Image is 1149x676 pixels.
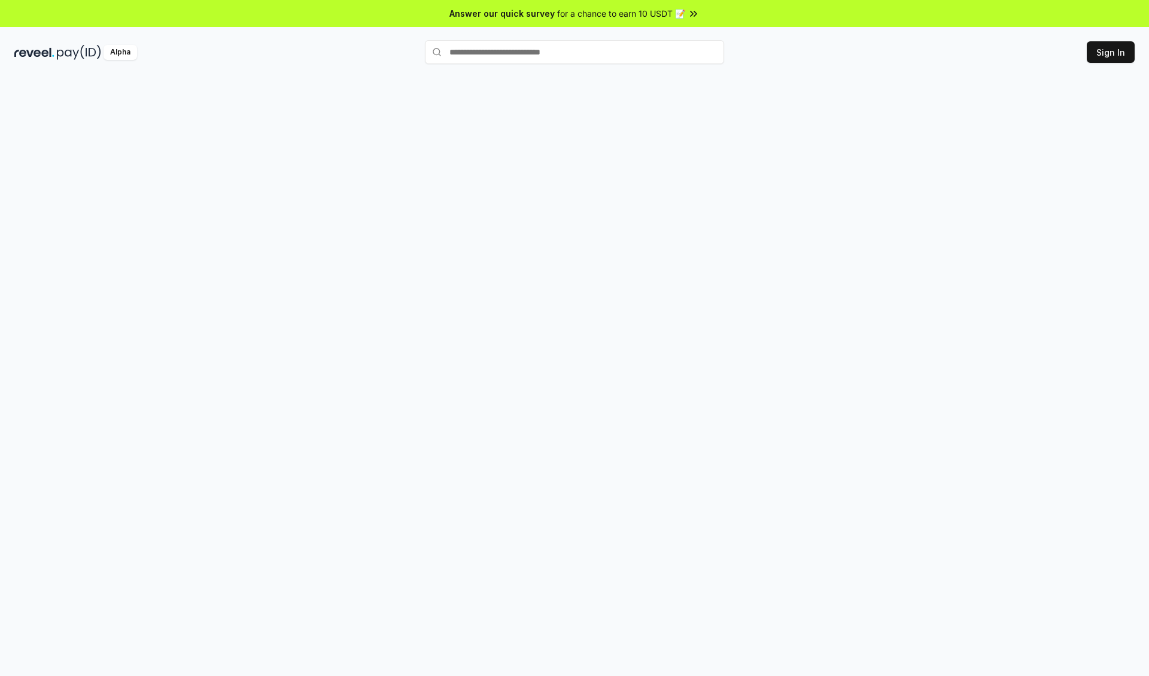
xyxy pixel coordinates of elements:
span: Answer our quick survey [449,7,555,20]
button: Sign In [1087,41,1135,63]
img: pay_id [57,45,101,60]
img: reveel_dark [14,45,54,60]
span: for a chance to earn 10 USDT 📝 [557,7,685,20]
div: Alpha [104,45,137,60]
